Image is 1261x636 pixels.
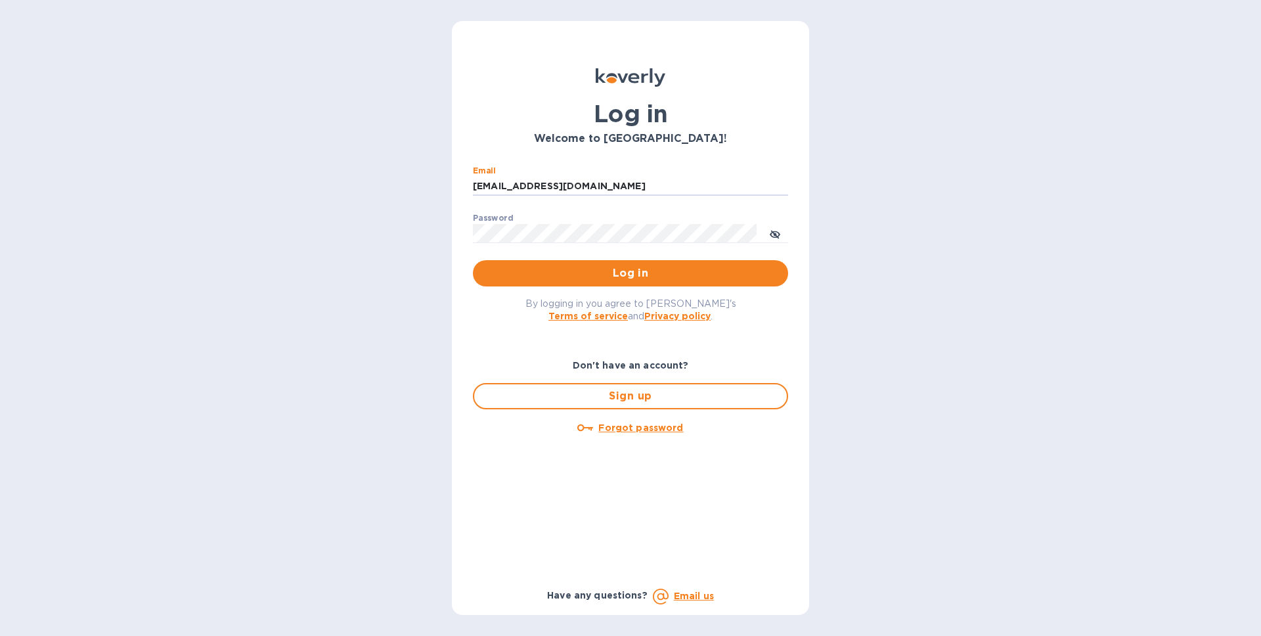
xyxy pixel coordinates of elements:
a: Terms of service [548,311,628,321]
label: Email [473,167,496,175]
button: Log in [473,260,788,286]
u: Forgot password [598,422,683,433]
a: Privacy policy [644,311,711,321]
button: Sign up [473,383,788,409]
span: Sign up [485,388,776,404]
h1: Log in [473,100,788,127]
input: Enter email address [473,177,788,196]
button: toggle password visibility [762,220,788,246]
label: Password [473,214,513,222]
b: Don't have an account? [573,360,689,371]
span: By logging in you agree to [PERSON_NAME]'s and . [525,298,736,321]
span: Log in [483,265,778,281]
a: Email us [674,591,714,601]
b: Have any questions? [547,590,648,601]
img: Koverly [596,68,665,87]
h3: Welcome to [GEOGRAPHIC_DATA]! [473,133,788,145]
